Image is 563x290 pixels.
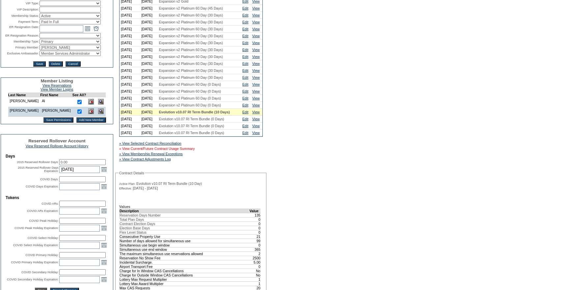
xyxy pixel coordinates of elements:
[100,183,108,190] a: Open the calendar popup.
[140,46,157,53] td: [DATE]
[252,96,260,100] a: View
[120,286,249,290] td: Max CAS Requests
[119,141,181,145] a: » View Selected Contract Reconciliation
[159,27,223,31] span: Expansion v2 Platinum 60 Day (30 Days)
[120,251,249,256] td: The maximum simultaneous use reservations allowed
[252,48,260,52] a: View
[242,27,248,31] a: Edit
[2,33,39,38] td: ER Resignation Reason:
[120,88,140,95] td: [DATE]
[2,45,39,50] td: Primary Member:
[120,130,140,136] td: [DATE]
[120,239,249,243] td: Number of days allowed for simultaneous use
[76,117,106,123] input: Add New Member
[100,259,108,266] a: Open the calendar popup.
[120,213,161,217] span: Reservation Days Number
[120,40,140,46] td: [DATE]
[252,62,260,66] a: View
[8,107,40,117] td: [PERSON_NAME]
[119,182,135,186] span: Active Plan:
[249,269,261,273] td: No
[159,48,223,52] span: Expansion v2 Platinum 60 Day (30 Days)
[252,34,260,38] a: View
[159,55,223,59] span: Expansion v2 Platinum 60 Day (30 Days)
[252,103,260,107] a: View
[242,124,248,128] a: Edit
[120,74,140,81] td: [DATE]
[140,81,157,88] td: [DATE]
[159,13,223,17] span: Expansion v2 Platinum 60 Day (30 Days)
[120,95,140,102] td: [DATE]
[72,93,86,97] td: See All?
[6,195,108,200] td: Tokens
[100,207,108,215] a: Open the calendar popup.
[120,12,140,19] td: [DATE]
[120,116,140,123] td: [DATE]
[242,75,248,79] a: Edit
[249,234,261,239] td: 21
[119,171,145,175] legend: Contract Details
[11,261,59,264] label: COVID Primary Holiday Expiration:
[242,103,248,107] a: Edit
[242,55,248,59] a: Edit
[120,46,140,53] td: [DATE]
[120,102,140,109] td: [DATE]
[140,67,157,74] td: [DATE]
[40,97,72,107] td: Al
[25,253,59,257] label: COVID Primary Holiday:
[252,75,260,79] a: View
[84,25,91,32] a: Open the calendar popup.
[159,20,223,24] span: Expansion v2 Platinum 60 Day (30 Days)
[17,160,59,164] label: 2015 Reserved Rollover Days:
[252,117,260,121] a: View
[120,222,155,226] span: Contract Election Days
[120,226,150,230] span: Election Base Days
[140,130,157,136] td: [DATE]
[29,219,59,222] label: COVID Peak Holiday:
[120,247,249,251] td: Simultaneous use end window
[252,41,260,45] a: View
[140,12,157,19] td: [DATE]
[2,7,39,13] td: VIP Description:
[120,81,140,88] td: [DATE]
[242,110,248,114] a: Edit
[40,93,72,97] td: First Name
[120,273,249,277] td: Charge for Outside Window CAS Cancellations
[242,89,248,93] a: Edit
[140,26,157,33] td: [DATE]
[26,185,59,188] label: COVID Days Expiration:
[120,53,140,60] td: [DATE]
[252,124,260,128] a: View
[159,131,224,135] span: Evolution v10.07 RI Term Bundle (0 Days)
[242,6,248,10] a: Edit
[18,166,59,173] label: 2015 Reserved Rollover Days Expiration:
[8,93,40,97] td: Last Name
[159,6,223,10] span: Expansion v2 Platinum 60 Day (45 Days)
[40,107,72,117] td: [PERSON_NAME]
[14,226,59,230] label: COVID Peak Holiday Expiration:
[140,53,157,60] td: [DATE]
[249,221,261,226] td: 0
[2,39,39,44] td: Membership Type:
[242,48,248,52] a: Edit
[98,108,104,114] img: View Dashboard
[249,286,261,290] td: 20
[140,95,157,102] td: [DATE]
[252,20,260,24] a: View
[140,74,157,81] td: [DATE]
[252,69,260,72] a: View
[120,60,140,67] td: [DATE]
[249,260,261,264] td: 5.00
[40,178,59,181] label: COVID Days:
[249,264,261,269] td: 0
[120,109,140,116] td: [DATE]
[140,109,157,116] td: [DATE]
[249,273,261,277] td: No
[7,278,59,281] label: COVID Secondary Holiday Expiration:
[100,166,108,173] a: Open the calendar popup.
[140,123,157,130] td: [DATE]
[242,41,248,45] a: Edit
[120,209,249,213] td: Description
[98,99,104,104] img: View Dashboard
[140,102,157,109] td: [DATE]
